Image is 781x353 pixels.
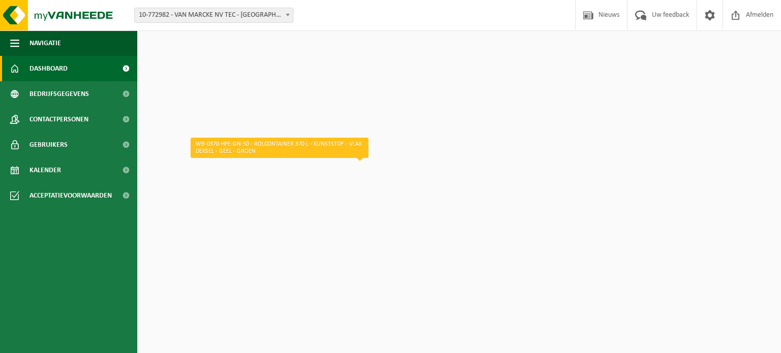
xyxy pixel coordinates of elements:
span: 10-772982 - VAN MARCKE NV TEC - ANTWERPEN [134,8,293,23]
span: Bedrijfsgegevens [29,81,89,107]
span: Gebruikers [29,132,68,157]
span: Kalender [29,157,61,183]
span: Acceptatievoorwaarden [29,183,112,208]
span: Contactpersonen [29,107,88,132]
span: Navigatie [29,30,61,56]
span: Dashboard [29,56,68,81]
span: 10-772982 - VAN MARCKE NV TEC - ANTWERPEN [135,8,293,22]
